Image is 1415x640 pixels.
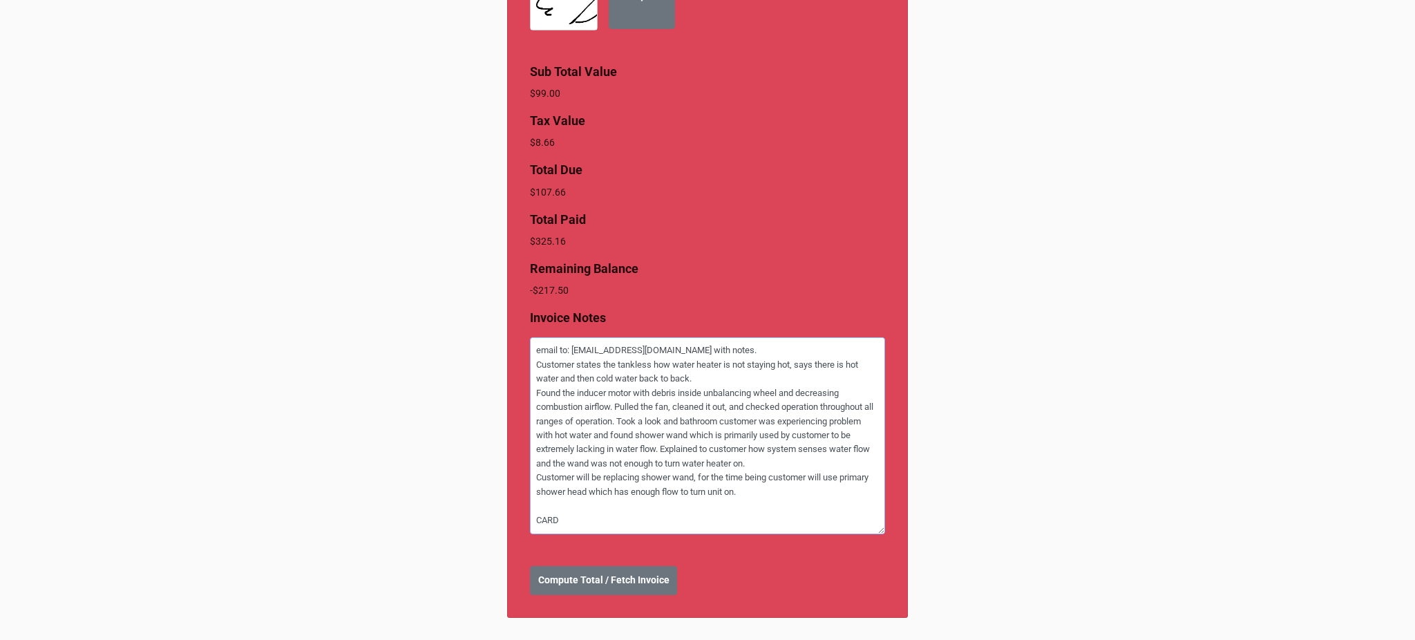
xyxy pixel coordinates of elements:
[530,283,885,297] p: -$217.50
[530,135,885,149] p: $8.66
[530,64,617,79] b: Sub Total Value
[530,113,585,128] b: Tax Value
[538,573,669,587] b: Compute Total / Fetch Invoice
[530,337,885,534] textarea: email to: [EMAIL_ADDRESS][DOMAIN_NAME] with notes. Customer states the tankless how water heater ...
[530,162,582,177] b: Total Due
[530,566,677,595] button: Compute Total / Fetch Invoice
[530,308,606,328] label: Invoice Notes
[530,212,586,227] b: Total Paid
[530,261,638,276] b: Remaining Balance
[530,185,885,199] p: $107.66
[530,86,885,100] p: $99.00
[530,234,885,248] p: $325.16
